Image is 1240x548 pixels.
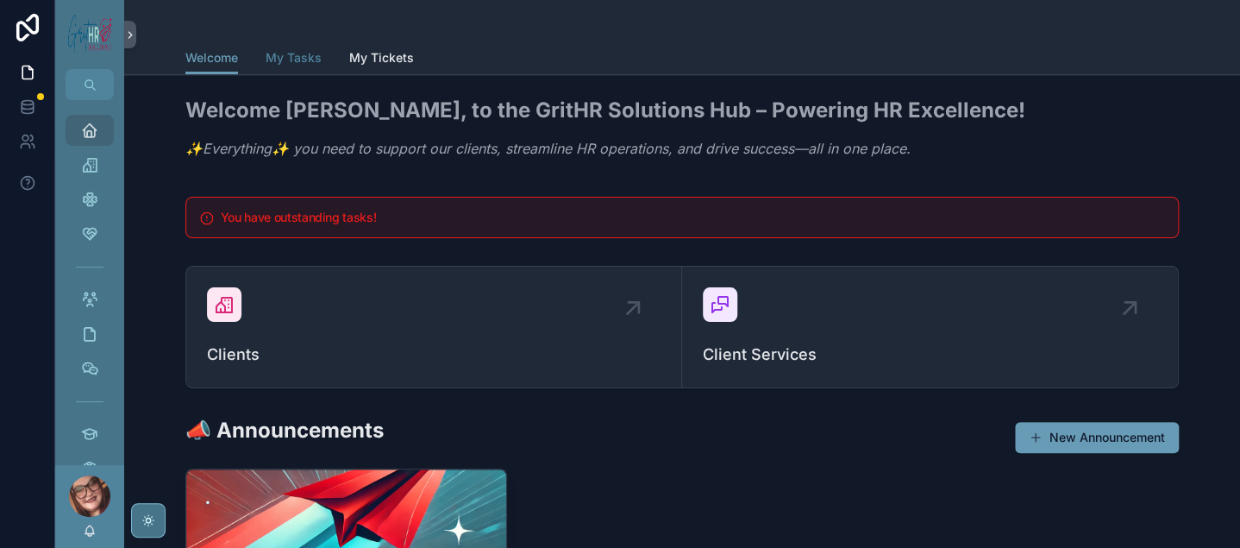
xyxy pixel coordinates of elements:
a: Client Services [682,267,1178,387]
em: ✨Everything✨ you need to support our clients, streamline HR operations, and drive success—all in ... [185,140,911,157]
a: My Tasks [266,42,322,77]
span: Client Services [703,343,1157,367]
a: My Tickets [349,42,414,77]
button: New Announcement [1015,422,1179,453]
div: scrollable content [55,100,124,465]
h2: Welcome [PERSON_NAME], to the GritHR Solutions Hub – Powering HR Excellence! [185,96,1025,124]
span: Clients [207,343,661,367]
span: My Tasks [266,49,322,66]
span: Welcome [185,49,238,66]
h2: 📣 Announcements [185,416,384,444]
h5: You have outstanding tasks! [221,211,1164,224]
img: App logo [66,9,114,60]
span: My Tickets [349,49,414,66]
a: Clients [186,267,682,387]
a: Welcome [185,42,238,75]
